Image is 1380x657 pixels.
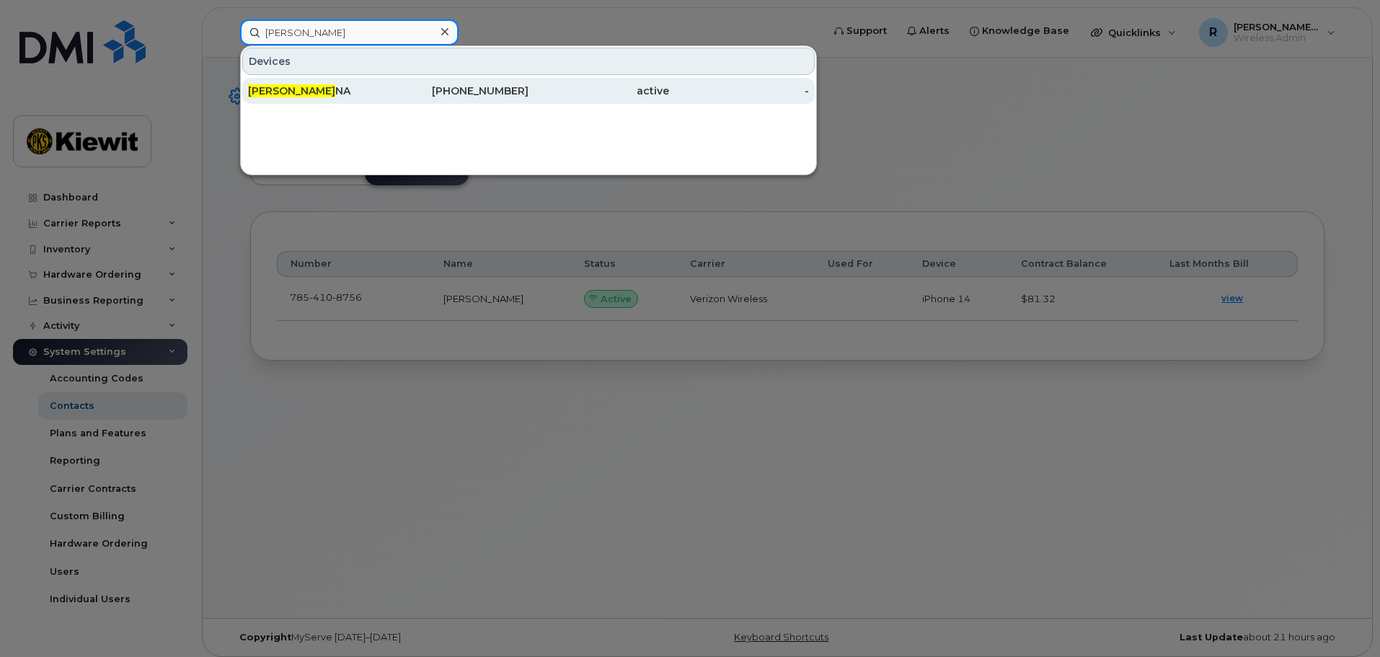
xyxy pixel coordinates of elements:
div: NA [248,84,389,98]
div: - [669,84,810,98]
div: [PHONE_NUMBER] [389,84,529,98]
span: [PERSON_NAME] [248,84,335,97]
div: active [528,84,669,98]
iframe: Messenger Launcher [1317,594,1369,646]
div: Devices [242,48,815,75]
a: [PERSON_NAME]NA[PHONE_NUMBER]active- [242,78,815,104]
